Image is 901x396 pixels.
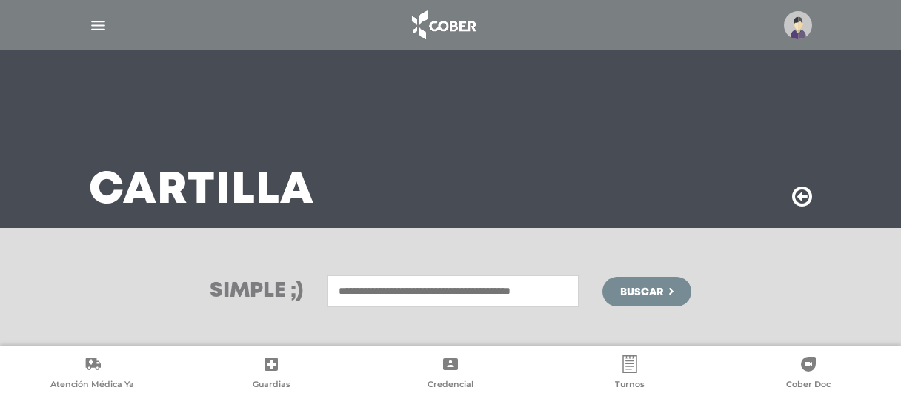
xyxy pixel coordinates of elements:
span: Credencial [428,379,473,392]
span: Cober Doc [786,379,831,392]
span: Guardias [253,379,290,392]
button: Buscar [602,277,691,306]
h3: Simple ;) [210,281,303,302]
img: logo_cober_home-white.png [404,7,482,43]
a: Guardias [182,355,362,393]
span: Atención Médica Ya [50,379,134,392]
img: Cober_menu-lines-white.svg [89,16,107,35]
img: profile-placeholder.svg [784,11,812,39]
a: Atención Médica Ya [3,355,182,393]
a: Cober Doc [719,355,898,393]
span: Buscar [620,287,663,298]
span: Turnos [615,379,645,392]
h3: Cartilla [89,172,314,210]
a: Turnos [540,355,719,393]
a: Credencial [361,355,540,393]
